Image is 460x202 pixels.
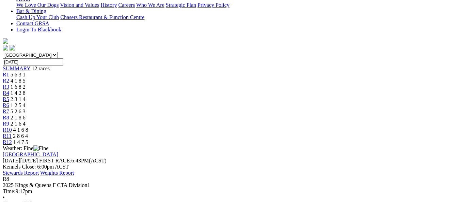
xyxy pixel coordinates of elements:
[32,66,50,71] span: 12 races
[100,2,117,8] a: History
[3,133,12,139] a: R11
[11,84,26,90] span: 1 6 8 2
[16,27,61,32] a: Login To Blackbook
[136,2,164,8] a: Who We Are
[3,109,9,114] a: R7
[16,14,59,20] a: Cash Up Your Club
[16,14,457,20] div: Bar & Dining
[3,170,39,176] a: Stewards Report
[3,164,457,170] div: Kennels Close: 6:00pm ACST
[60,2,99,8] a: Vision and Values
[197,2,229,8] a: Privacy Policy
[3,84,9,90] a: R3
[3,176,9,182] span: R8
[3,66,30,71] a: SUMMARY
[3,151,58,157] a: [GEOGRAPHIC_DATA]
[3,115,9,120] a: R8
[39,158,71,163] span: FIRST RACE:
[3,96,9,102] a: R5
[40,170,74,176] a: Weights Report
[16,20,49,26] a: Contact GRSA
[11,72,26,77] span: 5 6 3 1
[3,78,9,84] a: R2
[3,58,63,66] input: Select date
[60,14,144,20] a: Chasers Restaurant & Function Centre
[33,145,48,151] img: Fine
[11,115,26,120] span: 2 1 8 6
[11,121,26,127] span: 2 1 6 4
[11,96,26,102] span: 2 3 1 4
[3,72,9,77] a: R1
[3,90,9,96] a: R4
[16,8,46,14] a: Bar & Dining
[3,45,8,50] img: facebook.svg
[13,139,28,145] span: 1 4 7 5
[13,127,28,133] span: 4 1 6 8
[166,2,196,8] a: Strategic Plan
[11,90,26,96] span: 1 4 2 8
[3,145,48,151] span: Weather: Fine
[3,188,16,194] span: Time:
[3,188,457,194] div: 9:17pm
[39,158,107,163] span: 6:43PM(ACST)
[16,2,457,8] div: About
[3,102,9,108] a: R6
[11,78,26,84] span: 4 1 8 5
[3,139,12,145] a: R12
[3,194,5,200] span: •
[10,45,15,50] img: twitter.svg
[3,121,9,127] a: R9
[11,102,26,108] span: 1 2 5 4
[3,38,8,44] img: logo-grsa-white.png
[11,109,26,114] span: 5 2 6 3
[3,182,457,188] div: 2025 Kings & Queens F CTA Division1
[3,127,12,133] a: R10
[3,158,38,163] span: [DATE]
[3,158,20,163] span: [DATE]
[118,2,135,8] a: Careers
[16,2,59,8] a: We Love Our Dogs
[13,133,28,139] span: 2 8 6 4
